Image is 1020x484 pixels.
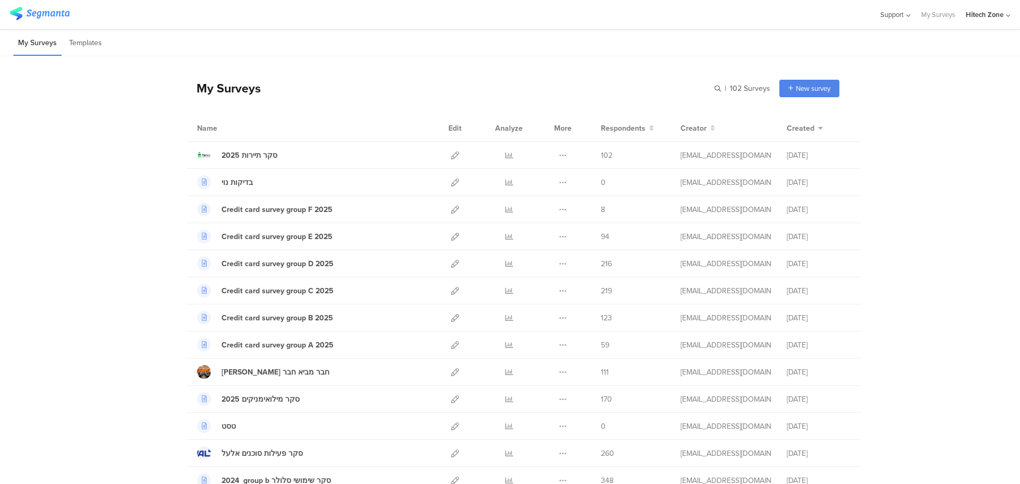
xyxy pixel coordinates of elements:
span: 260 [601,448,614,459]
a: Credit card survey group D 2025 [197,257,334,270]
div: [DATE] [787,339,851,351]
span: 0 [601,177,606,188]
div: בדיקות נוי [222,177,253,188]
div: [DATE] [787,150,851,161]
div: miri.gz@htzone.co.il [681,285,771,296]
div: miri.gz@htzone.co.il [681,367,771,378]
div: Credit card survey group F 2025 [222,204,333,215]
div: Credit card survey group B 2025 [222,312,333,324]
a: Credit card survey group F 2025 [197,202,333,216]
div: [DATE] [787,312,851,324]
div: [DATE] [787,258,851,269]
div: [DATE] [787,204,851,215]
span: 59 [601,339,609,351]
div: miri.gz@htzone.co.il [681,421,771,432]
div: [DATE] [787,285,851,296]
span: | [723,83,728,94]
a: סקר מילואימניקים 2025 [197,392,300,406]
span: Respondents [601,123,645,134]
li: Templates [64,31,107,56]
span: 216 [601,258,612,269]
div: miri.gz@htzone.co.il [681,339,771,351]
span: 102 [601,150,613,161]
div: [DATE] [787,394,851,405]
span: Creator [681,123,707,134]
div: miri.gz@htzone.co.il [681,448,771,459]
a: סקר פעילות סוכנים אלעל [197,446,303,460]
span: 94 [601,231,609,242]
span: 219 [601,285,612,296]
a: טסט [197,419,236,433]
a: סקר תיירות 2025 [197,148,277,162]
span: 8 [601,204,605,215]
span: New survey [796,83,830,94]
div: סקר חבר מביא חבר [222,367,329,378]
span: Created [787,123,814,134]
div: miri.gz@htzone.co.il [681,177,771,188]
div: [DATE] [787,448,851,459]
div: [DATE] [787,367,851,378]
span: 0 [601,421,606,432]
li: My Surveys [13,31,62,56]
a: Credit card survey group B 2025 [197,311,333,325]
div: miri.gz@htzone.co.il [681,204,771,215]
div: My Surveys [186,79,261,97]
button: Created [787,123,823,134]
div: טסט [222,421,236,432]
button: Creator [681,123,715,134]
div: [DATE] [787,231,851,242]
div: Name [197,123,261,134]
span: 111 [601,367,609,378]
div: miri.gz@htzone.co.il [681,258,771,269]
span: Support [880,10,904,20]
div: Credit card survey group A 2025 [222,339,334,351]
div: Hitech Zone [966,10,1004,20]
a: בדיקות נוי [197,175,253,189]
a: Credit card survey group C 2025 [197,284,334,298]
div: סקר מילואימניקים 2025 [222,394,300,405]
div: miri.gz@htzone.co.il [681,394,771,405]
div: סקר פעילות סוכנים אלעל [222,448,303,459]
div: miri.gz@htzone.co.il [681,150,771,161]
a: Credit card survey group E 2025 [197,230,333,243]
button: Respondents [601,123,654,134]
span: 102 Surveys [730,83,770,94]
div: Credit card survey group C 2025 [222,285,334,296]
div: miri.gz@htzone.co.il [681,231,771,242]
div: [DATE] [787,177,851,188]
div: Credit card survey group D 2025 [222,258,334,269]
img: segmanta logo [10,7,70,20]
div: More [551,115,574,141]
span: 170 [601,394,612,405]
div: Credit card survey group E 2025 [222,231,333,242]
div: miri.gz@htzone.co.il [681,312,771,324]
div: Analyze [493,115,525,141]
div: Edit [444,115,466,141]
a: Credit card survey group A 2025 [197,338,334,352]
div: [DATE] [787,421,851,432]
a: [PERSON_NAME] חבר מביא חבר [197,365,329,379]
div: סקר תיירות 2025 [222,150,277,161]
span: 123 [601,312,612,324]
